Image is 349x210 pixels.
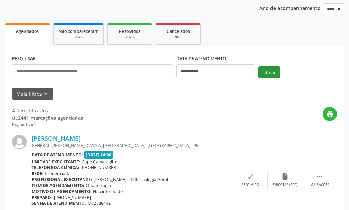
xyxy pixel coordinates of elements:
i: insert_drive_file [281,173,289,180]
label: DATA DE ATENDIMENTO [176,54,226,64]
span: [PHONE_NUMBER] [81,165,118,171]
i: check [247,173,254,180]
b: Motivo de agendamento: [31,189,92,194]
a: [PERSON_NAME] [31,135,81,142]
div: 2025 [112,35,147,40]
span: Agendados [16,28,39,34]
span: Resolvidos [119,28,140,34]
span: Cope Camaragibe [82,159,117,165]
p: Ano de acompanhamento [259,3,321,12]
span: [PHONE_NUMBER] [54,194,91,200]
span: Não informado [93,189,123,194]
div: Exportar (PDF) [273,183,297,188]
span: Oftalmologia [86,183,111,189]
div: GENERAL [PERSON_NAME], CASA A, [GEOGRAPHIC_DATA], [GEOGRAPHIC_DATA] - PE [31,143,233,148]
div: 4 itens filtrados [12,107,83,114]
span: [DATE] 14:00 [84,151,113,159]
div: 2025 [161,35,195,40]
i: keyboard_arrow_down [42,90,49,98]
b: Rede: [31,171,44,176]
div: Resolvido [241,183,259,188]
div: Página 1 de 1 [12,121,83,127]
b: Unidade executante: [31,159,80,165]
i:  [316,173,323,180]
label: PESQUISAR [12,54,36,64]
button: Mais filtroskeyboard_arrow_down [12,88,53,100]
strong: 2441 marcações agendadas [18,115,83,121]
button: Filtrar [258,66,280,78]
button: print [323,107,337,121]
span: M02888442 [88,200,111,206]
div: de [12,114,83,121]
span: Não compareceram [58,28,99,34]
i: print [326,110,334,118]
b: Senha de atendimento: [31,200,86,206]
span: Cancelados [167,28,190,34]
b: Preparo: [31,194,53,200]
span: Credenciada [45,171,71,176]
div: Mais ações [310,183,329,188]
b: Telefone da clínica: [31,165,79,171]
b: Profissional executante: [31,176,92,182]
b: Item de agendamento: [31,183,84,189]
img: img [12,135,27,149]
span: [PERSON_NAME] | Oftalmologia Geral [93,176,168,182]
div: 2025 [58,35,99,40]
b: Data de atendimento: [31,152,83,158]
